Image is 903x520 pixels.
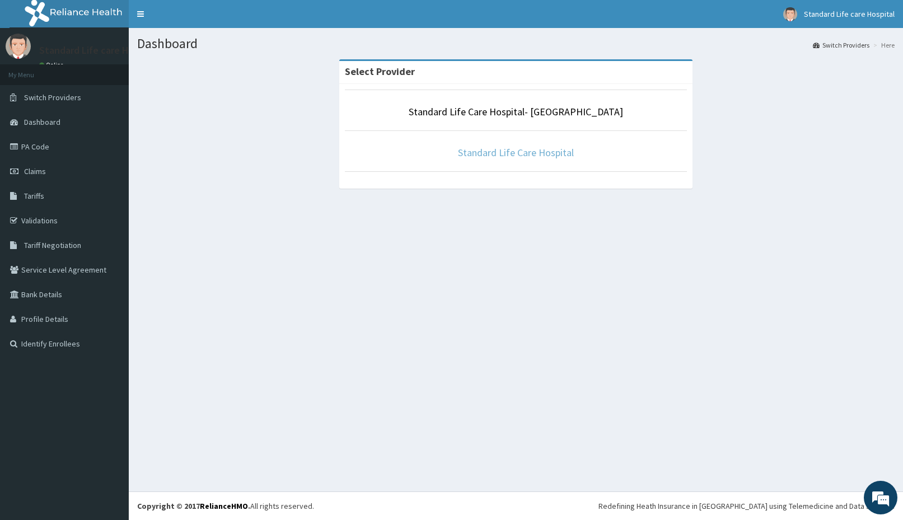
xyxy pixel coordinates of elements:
span: Standard Life care Hospital [804,9,895,19]
span: Switch Providers [24,92,81,102]
div: Redefining Heath Insurance in [GEOGRAPHIC_DATA] using Telemedicine and Data Science! [598,500,895,512]
span: Tariffs [24,191,44,201]
span: Tariff Negotiation [24,240,81,250]
a: Standard Life Care Hospital- [GEOGRAPHIC_DATA] [409,105,623,118]
a: Switch Providers [813,40,869,50]
a: Standard Life Care Hospital [458,146,574,159]
span: Dashboard [24,117,60,127]
img: User Image [783,7,797,21]
p: Standard Life care Hospital [39,45,159,55]
li: Here [871,40,895,50]
h1: Dashboard [137,36,895,51]
a: RelianceHMO [200,501,248,511]
img: User Image [6,34,31,59]
strong: Select Provider [345,65,415,78]
span: Claims [24,166,46,176]
a: Online [39,61,66,69]
footer: All rights reserved. [129,491,903,520]
strong: Copyright © 2017 . [137,501,250,511]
